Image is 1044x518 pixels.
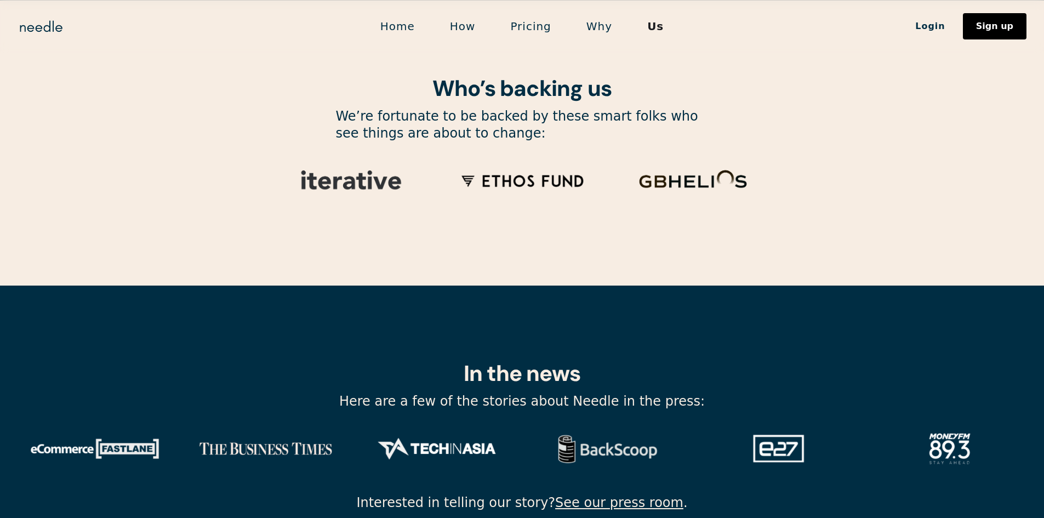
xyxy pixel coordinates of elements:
[336,108,709,142] p: We’re fortunate to be backed by these smart folks who see things are about to change:
[432,75,612,101] h2: Who’s backing us
[356,494,687,511] p: Interested in telling our story? .
[464,360,580,386] h2: In the news
[432,15,493,38] a: How
[555,495,683,510] a: See our press room
[339,393,705,410] p: Here are a few of the stories about Needle in the press:
[898,17,963,36] a: Login
[363,15,432,38] a: Home
[963,13,1026,39] a: Sign up
[630,15,681,38] a: Us
[493,15,568,38] a: Pricing
[976,22,1013,31] div: Sign up
[569,15,630,38] a: Why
